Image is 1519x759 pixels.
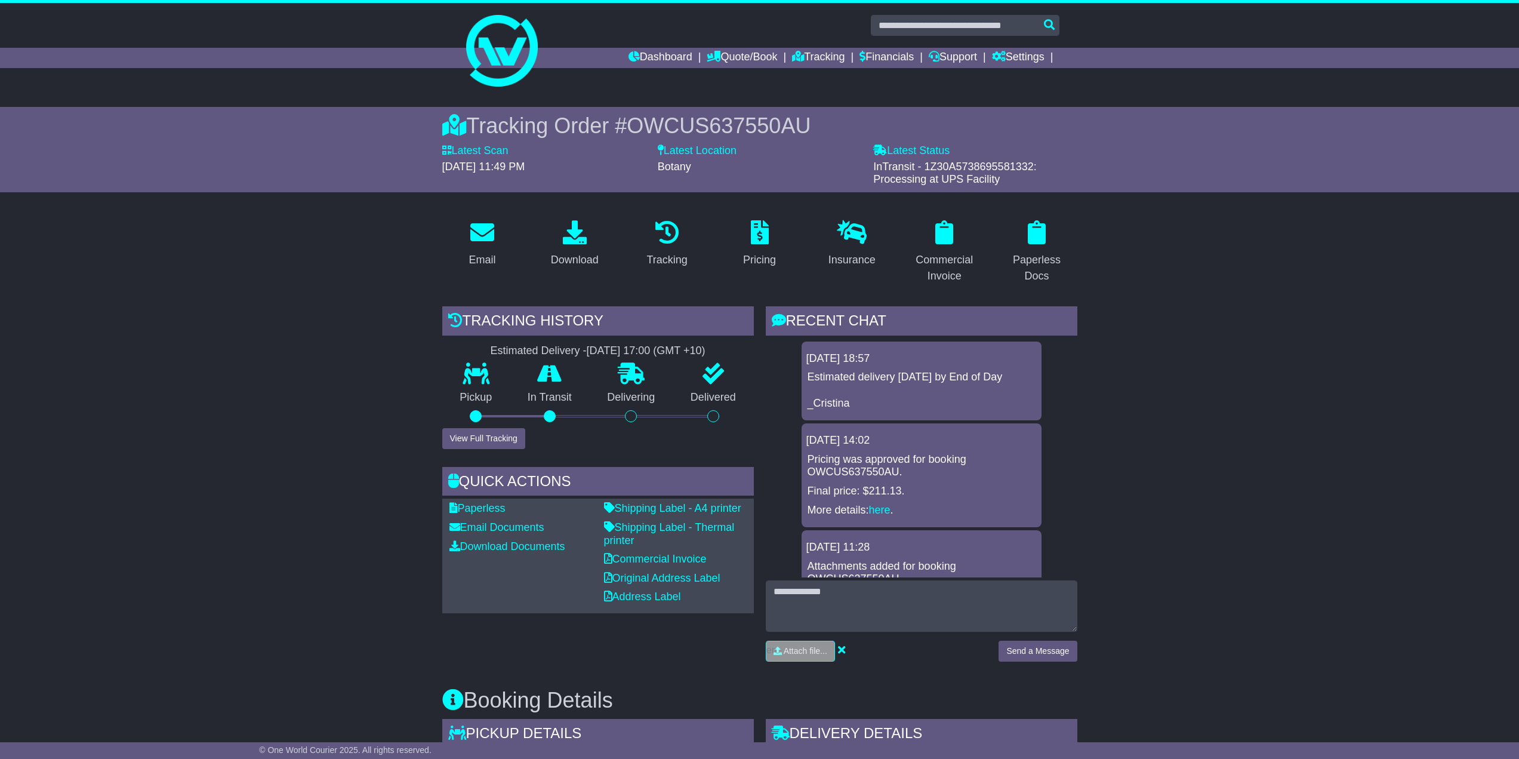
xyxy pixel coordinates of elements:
[735,216,784,272] a: Pricing
[510,391,590,404] p: In Transit
[808,485,1036,498] p: Final price: $211.13.
[766,719,1077,751] div: Delivery Details
[707,48,777,68] a: Quote/Book
[442,719,754,751] div: Pickup Details
[449,521,544,533] a: Email Documents
[673,391,754,404] p: Delivered
[442,391,510,404] p: Pickup
[859,48,914,68] a: Financials
[442,345,754,358] div: Estimated Delivery -
[904,216,985,288] a: Commercial Invoice
[997,216,1077,288] a: Paperless Docs
[873,161,1037,186] span: InTransit - 1Z30A5738695581332: Processing at UPS Facility
[646,252,687,268] div: Tracking
[628,48,692,68] a: Dashboard
[442,161,525,173] span: [DATE] 11:49 PM
[543,216,606,272] a: Download
[806,352,1037,365] div: [DATE] 18:57
[1005,252,1070,284] div: Paperless Docs
[442,689,1077,712] h3: Booking Details
[449,502,506,514] a: Paperless
[808,504,1036,517] p: More details: .
[792,48,845,68] a: Tracking
[442,113,1077,139] div: Tracking Order #
[808,453,1036,479] p: Pricing was approved for booking OWCUS637550AU.
[828,252,876,268] div: Insurance
[442,467,754,499] div: Quick Actions
[604,572,720,584] a: Original Address Label
[992,48,1044,68] a: Settings
[604,521,735,546] a: Shipping Label - Thermal printer
[604,553,707,565] a: Commercial Invoice
[442,428,525,449] button: View Full Tracking
[590,391,673,404] p: Delivering
[873,145,950,158] label: Latest Status
[604,502,741,514] a: Shipping Label - A4 printer
[259,745,432,755] span: © One World Courier 2025. All rights reserved.
[604,591,681,603] a: Address Label
[449,540,565,552] a: Download Documents
[821,216,883,272] a: Insurance
[806,541,1037,554] div: [DATE] 11:28
[808,371,1036,410] p: Estimated delivery [DATE] by End of Day _Cristina
[806,434,1037,447] div: [DATE] 14:02
[442,306,754,339] div: Tracking history
[869,504,891,516] a: here
[442,145,509,158] label: Latest Scan
[658,161,691,173] span: Botany
[999,641,1077,662] button: Send a Message
[639,216,695,272] a: Tracking
[469,252,495,268] div: Email
[461,216,503,272] a: Email
[627,113,811,138] span: OWCUS637550AU
[551,252,599,268] div: Download
[808,560,1036,586] p: Attachments added for booking OWCUS637550AU.
[766,306,1077,339] div: RECENT CHAT
[912,252,977,284] div: Commercial Invoice
[929,48,977,68] a: Support
[587,345,705,358] div: [DATE] 17:00 (GMT +10)
[658,145,737,158] label: Latest Location
[743,252,776,268] div: Pricing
